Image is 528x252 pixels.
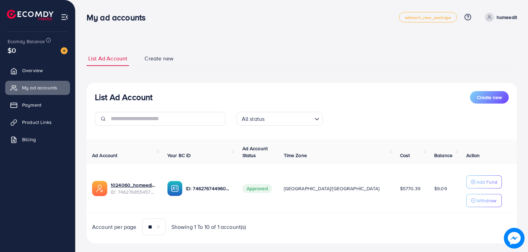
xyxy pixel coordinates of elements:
[400,185,420,192] span: $5770.39
[466,152,480,159] span: Action
[466,175,502,188] button: Add Fund
[111,182,156,188] a: 1024060_homeedit7_1737561213516
[5,115,70,129] a: Product Links
[186,184,231,193] p: ID: 7462767449604177937
[22,101,41,108] span: Payment
[5,133,70,146] a: Billing
[237,112,323,126] div: Search for option
[476,178,497,186] p: Add Fund
[240,114,266,124] span: All status
[111,188,156,195] span: ID: 7462768554572742672
[7,10,53,20] img: logo
[434,185,447,192] span: $9.09
[5,81,70,95] a: My ad accounts
[92,152,118,159] span: Ad Account
[22,119,52,126] span: Product Links
[167,181,182,196] img: ic-ba-acc.ded83a64.svg
[111,182,156,196] div: <span class='underline'>1024060_homeedit7_1737561213516</span></br>7462768554572742672
[88,55,127,62] span: List Ad Account
[284,152,307,159] span: Time Zone
[61,13,69,21] img: menu
[145,55,173,62] span: Create new
[22,67,43,74] span: Overview
[87,12,151,22] h3: My ad accounts
[5,98,70,112] a: Payment
[477,94,502,101] span: Create new
[497,13,517,21] p: homeedit
[92,223,137,231] span: Account per page
[167,152,191,159] span: Your BC ID
[22,136,36,143] span: Billing
[284,185,380,192] span: [GEOGRAPHIC_DATA]/[GEOGRAPHIC_DATA]
[267,113,311,124] input: Search for option
[482,13,517,22] a: homeedit
[242,145,268,159] span: Ad Account Status
[92,181,107,196] img: ic-ads-acc.e4c84228.svg
[22,84,57,91] span: My ad accounts
[242,184,272,193] span: Approved
[400,152,410,159] span: Cost
[470,91,509,104] button: Create new
[399,12,457,22] a: adreach_new_package
[405,15,451,20] span: adreach_new_package
[95,92,152,102] h3: List Ad Account
[504,228,525,249] img: image
[61,47,68,54] img: image
[434,152,452,159] span: Balance
[466,194,502,207] button: Withdraw
[171,223,246,231] span: Showing 1 To 10 of 1 account(s)
[8,45,16,55] span: $0
[476,196,496,205] p: Withdraw
[8,38,45,45] span: Ecomdy Balance
[5,64,70,77] a: Overview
